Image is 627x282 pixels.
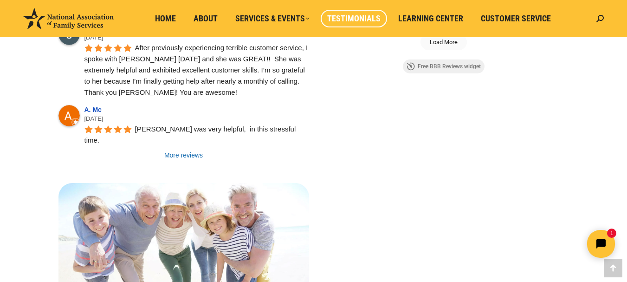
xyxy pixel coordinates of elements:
[463,222,623,266] iframe: Tidio Chat
[58,151,309,160] a: More reviews
[194,13,218,24] span: About
[403,59,485,73] a: Free BBB Reviews widget
[84,106,104,113] a: A. Mc
[392,10,470,27] a: Learning Center
[474,10,557,27] a: Customer Service
[187,10,224,27] a: About
[420,34,467,50] button: Load More
[149,10,182,27] a: Home
[84,114,309,124] div: [DATE]
[398,13,463,24] span: Learning Center
[235,13,310,24] span: Services & Events
[481,13,551,24] span: Customer Service
[321,10,387,27] a: Testimonials
[327,13,381,24] span: Testimonials
[155,13,176,24] span: Home
[84,33,309,42] div: [DATE]
[84,125,298,144] span: [PERSON_NAME] was very helpful, in this stressful time.
[430,38,458,46] span: Load More
[84,44,310,96] span: After previously experiencing terrible customer service, I spoke with [PERSON_NAME] [DATE] and sh...
[23,8,114,29] img: National Association of Family Services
